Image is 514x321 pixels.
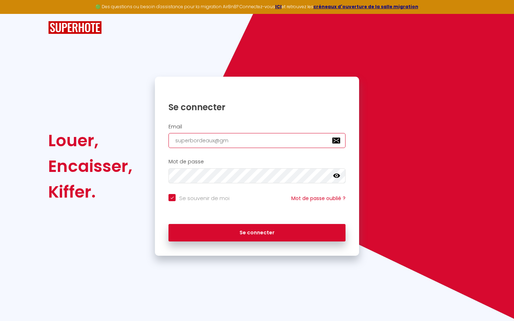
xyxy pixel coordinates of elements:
[291,195,346,202] a: Mot de passe oublié ?
[275,4,282,10] a: ICI
[168,102,346,113] h1: Se connecter
[48,179,132,205] div: Kiffer.
[168,124,346,130] h2: Email
[313,4,418,10] a: créneaux d'ouverture de la salle migration
[48,153,132,179] div: Encaisser,
[48,128,132,153] div: Louer,
[6,3,27,24] button: Ouvrir le widget de chat LiveChat
[48,21,102,34] img: SuperHote logo
[168,159,346,165] h2: Mot de passe
[168,224,346,242] button: Se connecter
[168,133,346,148] input: Ton Email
